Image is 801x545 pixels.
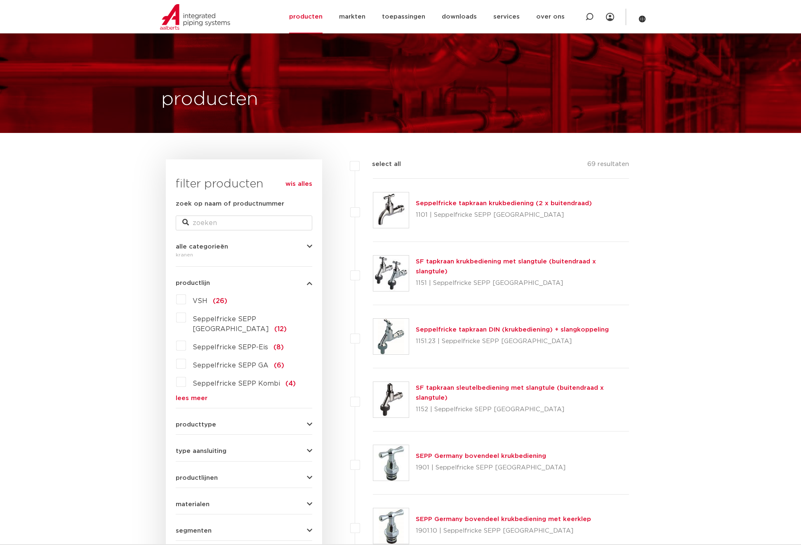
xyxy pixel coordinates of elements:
[176,280,312,286] button: productlijn
[273,344,284,351] span: (8)
[373,508,409,544] img: Thumbnail for SEPP Germany bovendeel krukbediening met keerklep
[176,244,312,250] button: alle categorieën
[416,209,592,222] p: 1101 | Seppelfricke SEPP [GEOGRAPHIC_DATA]
[285,179,312,189] a: wis alles
[373,319,409,354] img: Thumbnail for Seppelfricke tapkraan DIN (krukbediening) + slangkoppeling
[193,362,269,369] span: Seppelfricke SEPP GA
[587,159,629,172] p: 69 resultaten
[416,258,596,275] a: SF tapkraan krukbediening met slangtule (buitendraad x slangtule)
[416,327,609,333] a: Seppelfricke tapkraan DIN (krukbediening) + slangkoppeling
[176,422,312,428] button: producttype
[176,528,212,534] span: segmenten
[193,316,269,332] span: Seppelfricke SEPP [GEOGRAPHIC_DATA]
[416,403,629,416] p: 1152 | Seppelfricke SEPP [GEOGRAPHIC_DATA]
[193,344,268,351] span: Seppelfricke SEPP-Eis
[416,200,592,206] a: Seppelfricke tapkraan krukbediening (2 x buitendraad)
[176,280,210,286] span: productlijn
[176,475,218,481] span: productlijnen
[373,382,409,417] img: Thumbnail for SF tapkraan sleutelbediening met slangtule (buitendraad x slangtule)
[176,244,228,250] span: alle categorieën
[274,326,287,332] span: (12)
[416,524,591,538] p: 1901.10 | Seppelfricke SEPP [GEOGRAPHIC_DATA]
[176,176,312,192] h3: filter producten
[176,216,312,230] input: zoeken
[176,448,312,454] button: type aansluiting
[373,192,409,228] img: Thumbnail for Seppelfricke tapkraan krukbediening (2 x buitendraad)
[416,385,604,401] a: SF tapkraan sleutelbediening met slangtule (buitendraad x slangtule)
[416,277,629,290] p: 1151 | Seppelfricke SEPP [GEOGRAPHIC_DATA]
[274,362,284,369] span: (6)
[176,422,216,428] span: producttype
[176,250,312,260] div: kranen
[176,528,312,534] button: segmenten
[416,335,609,348] p: 1151.23 | Seppelfricke SEPP [GEOGRAPHIC_DATA]
[193,298,207,304] span: VSH
[161,86,258,113] h1: producten
[176,448,226,454] span: type aansluiting
[360,159,401,169] label: select all
[285,380,296,387] span: (4)
[416,453,546,459] a: SEPP Germany bovendeel krukbediening
[373,256,409,291] img: Thumbnail for SF tapkraan krukbediening met slangtule (buitendraad x slangtule)
[213,298,227,304] span: (26)
[416,516,591,522] a: SEPP Germany bovendeel krukbediening met keerklep
[176,199,284,209] label: zoek op naam of productnummer
[373,445,409,481] img: Thumbnail for SEPP Germany bovendeel krukbediening
[176,475,312,481] button: productlijnen
[176,501,312,507] button: materialen
[416,461,565,474] p: 1901 | Seppelfricke SEPP [GEOGRAPHIC_DATA]
[176,501,210,507] span: materialen
[176,395,312,401] a: lees meer
[193,380,280,387] span: Seppelfricke SEPP Kombi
